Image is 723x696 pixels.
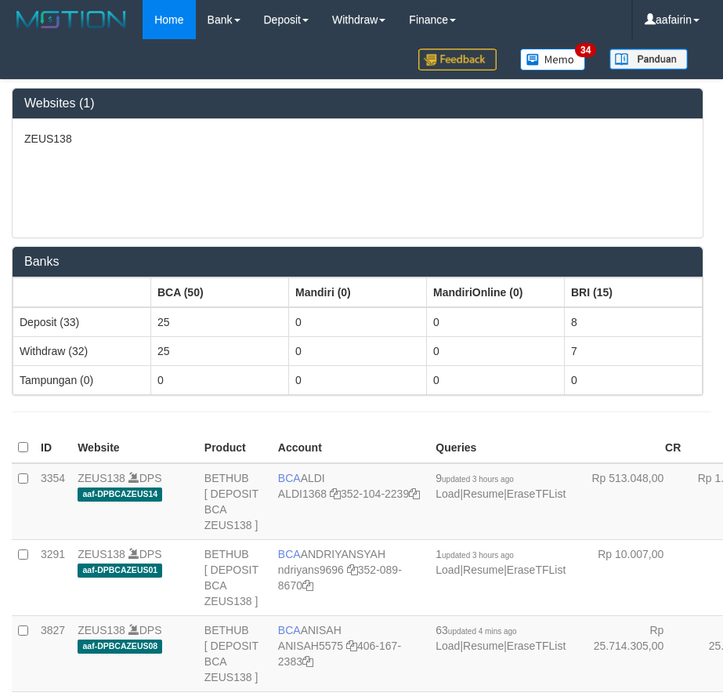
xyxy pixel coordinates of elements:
[278,640,343,652] a: ANISAH5575
[13,336,151,365] td: Withdraw (32)
[78,472,125,484] a: ZEUS138
[151,307,289,337] td: 25
[508,39,598,79] a: 34
[429,433,572,463] th: Queries
[198,433,272,463] th: Product
[418,49,497,71] img: Feedback.jpg
[71,433,198,463] th: Website
[24,96,691,111] h3: Websites (1)
[278,472,301,484] span: BCA
[24,131,691,147] p: ZEUS138
[346,640,357,652] a: Copy ANISAH5575 to clipboard
[289,277,427,307] th: Group: activate to sort column ascending
[24,255,691,269] h3: Banks
[198,615,272,691] td: BETHUB [ DEPOSIT BCA ZEUS138 ]
[572,615,687,691] td: Rp 25.714.305,00
[507,564,566,576] a: EraseTFList
[347,564,358,576] a: Copy ndriyans9696 to clipboard
[289,307,427,337] td: 0
[436,548,566,576] span: | |
[302,655,313,668] a: Copy 4061672383 to clipboard
[507,488,566,500] a: EraseTFList
[409,488,420,500] a: Copy 3521042239 to clipboard
[13,365,151,394] td: Tampungan (0)
[302,579,313,592] a: Copy 3520898670 to clipboard
[13,307,151,337] td: Deposit (33)
[78,488,162,501] span: aaf-DPBCAZEUS14
[436,640,460,652] a: Load
[572,463,687,540] td: Rp 513.048,00
[272,433,429,463] th: Account
[463,640,504,652] a: Resume
[272,463,429,540] td: ALDI 352-104-2239
[427,336,565,365] td: 0
[436,472,514,484] span: 9
[151,336,289,365] td: 25
[565,365,703,394] td: 0
[442,551,514,560] span: updated 3 hours ago
[78,640,162,653] span: aaf-DPBCAZEUS08
[507,640,566,652] a: EraseTFList
[565,336,703,365] td: 7
[463,488,504,500] a: Resume
[78,548,125,560] a: ZEUS138
[78,564,162,577] span: aaf-DPBCAZEUS01
[278,488,327,500] a: ALDI1368
[272,615,429,691] td: ANISAH 406-167-2383
[198,463,272,540] td: BETHUB [ DEPOSIT BCA ZEUS138 ]
[427,307,565,337] td: 0
[520,49,586,71] img: Button%20Memo.svg
[278,564,344,576] a: ndriyans9696
[436,472,566,500] span: | |
[34,539,71,615] td: 3291
[565,277,703,307] th: Group: activate to sort column ascending
[572,433,687,463] th: CR
[12,8,131,31] img: MOTION_logo.png
[272,539,429,615] td: ANDRIYANSYAH 352-089-8670
[13,277,151,307] th: Group: activate to sort column ascending
[448,627,517,636] span: updated 4 mins ago
[278,548,301,560] span: BCA
[436,548,514,560] span: 1
[34,463,71,540] td: 3354
[442,475,514,484] span: updated 3 hours ago
[289,365,427,394] td: 0
[78,624,125,636] a: ZEUS138
[34,433,71,463] th: ID
[427,277,565,307] th: Group: activate to sort column ascending
[71,539,198,615] td: DPS
[436,564,460,576] a: Load
[572,539,687,615] td: Rp 10.007,00
[609,49,688,70] img: panduan.png
[565,307,703,337] td: 8
[71,463,198,540] td: DPS
[330,488,341,500] a: Copy ALDI1368 to clipboard
[71,615,198,691] td: DPS
[575,43,596,57] span: 34
[289,336,427,365] td: 0
[198,539,272,615] td: BETHUB [ DEPOSIT BCA ZEUS138 ]
[427,365,565,394] td: 0
[436,624,566,652] span: | |
[436,488,460,500] a: Load
[34,615,71,691] td: 3827
[278,624,301,636] span: BCA
[151,277,289,307] th: Group: activate to sort column ascending
[436,624,516,636] span: 63
[151,365,289,394] td: 0
[463,564,504,576] a: Resume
